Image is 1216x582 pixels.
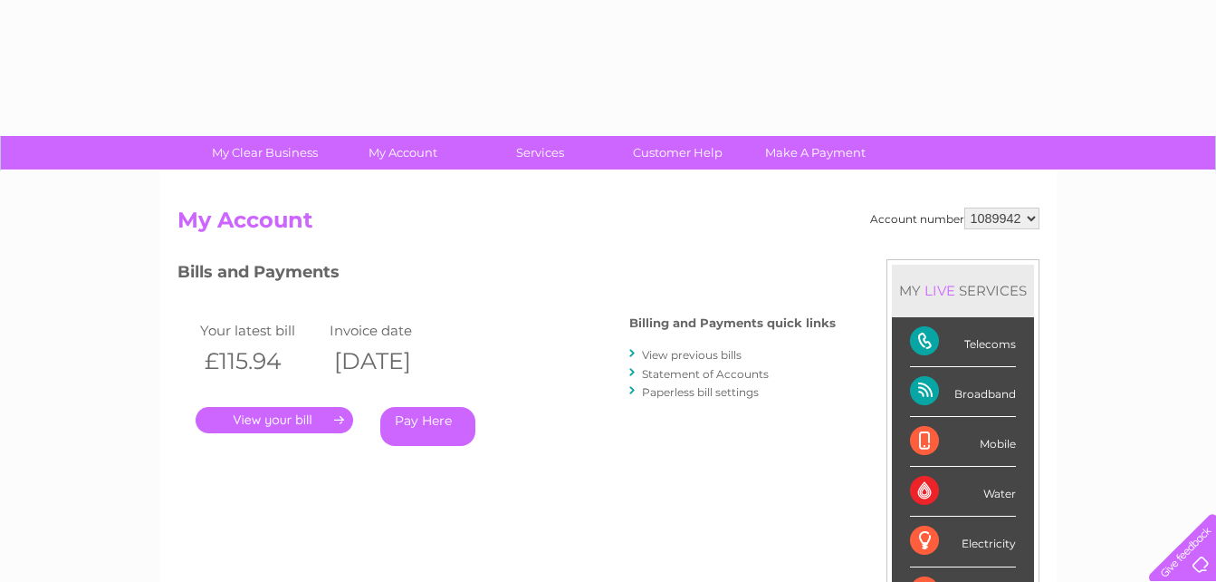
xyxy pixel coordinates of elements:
a: Customer Help [603,136,752,170]
a: Statement of Accounts [642,367,769,381]
div: Mobile [910,417,1016,467]
a: My Account [328,136,477,170]
h4: Billing and Payments quick links [629,316,836,330]
div: Telecoms [910,317,1016,367]
td: Your latest bill [196,318,326,343]
a: View previous bills [642,348,742,362]
th: [DATE] [325,343,455,380]
div: Water [910,467,1016,517]
div: MY SERVICES [892,265,1034,316]
a: Pay Here [380,407,475,446]
h2: My Account [177,208,1039,242]
div: Broadband [910,367,1016,417]
a: My Clear Business [190,136,340,170]
a: Make A Payment [741,136,890,170]
a: Paperless bill settings [642,385,759,399]
a: . [196,407,353,433]
div: LIVE [921,282,959,299]
td: Invoice date [325,318,455,343]
h3: Bills and Payments [177,259,836,291]
a: Services [465,136,615,170]
div: Electricity [910,517,1016,567]
div: Account number [870,208,1039,229]
th: £115.94 [196,343,326,380]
